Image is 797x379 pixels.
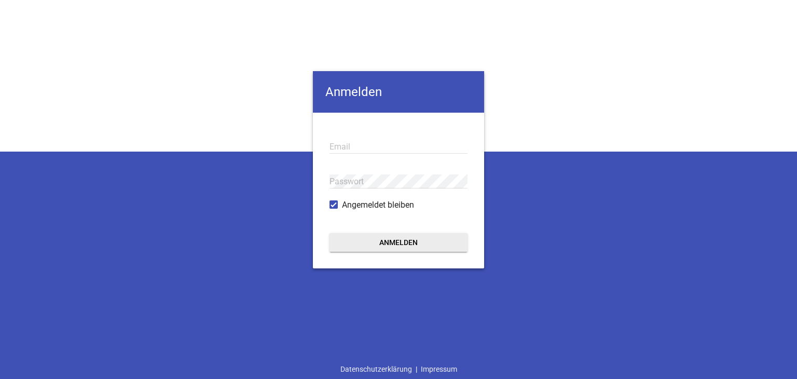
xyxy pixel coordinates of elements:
[329,233,468,252] button: Anmelden
[417,359,461,379] a: Impressum
[313,71,484,113] h4: Anmelden
[337,359,461,379] div: |
[342,199,414,211] span: Angemeldet bleiben
[337,359,416,379] a: Datenschutzerklärung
